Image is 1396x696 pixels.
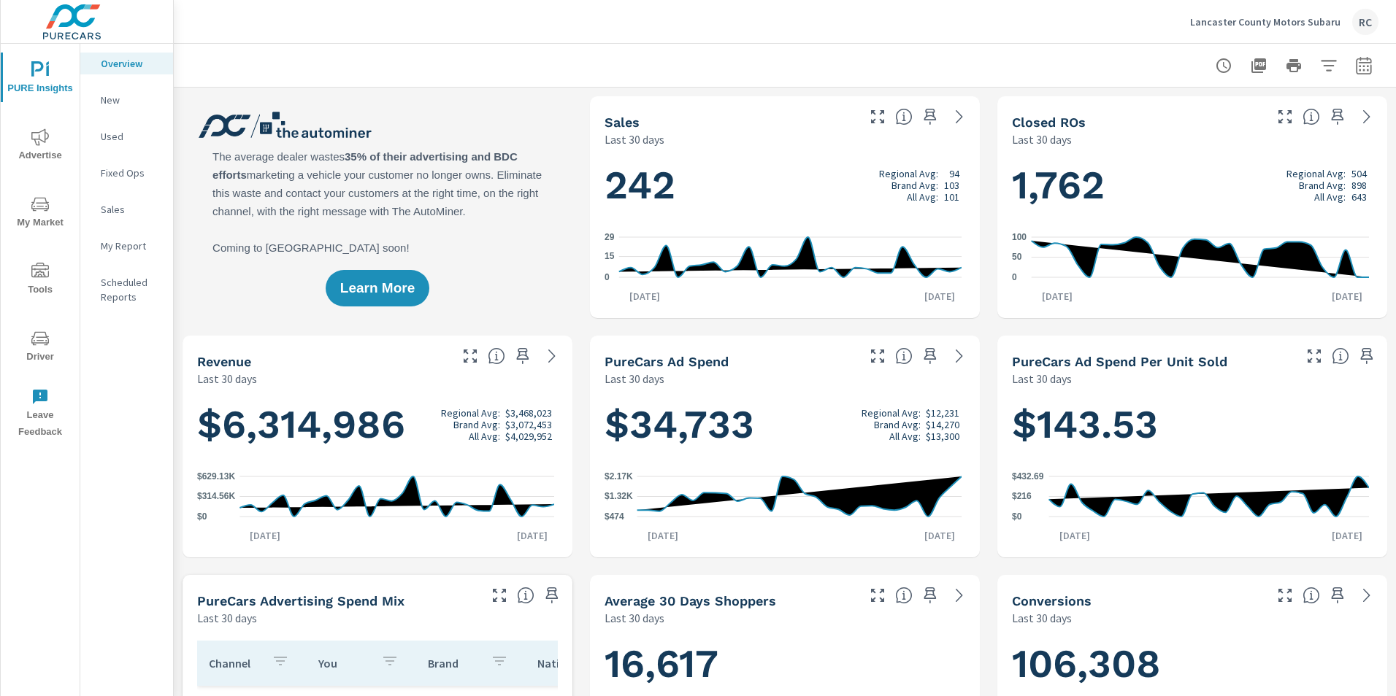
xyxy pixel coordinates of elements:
p: 504 [1351,168,1367,179]
span: Advertise [5,128,75,164]
a: See more details in report [540,344,564,368]
span: This table looks at how you compare to the amount of budget you spend per channel as opposed to y... [517,587,534,604]
p: New [101,93,161,107]
p: Scheduled Reports [101,275,161,304]
div: Scheduled Reports [80,271,173,308]
button: Make Fullscreen [866,344,889,368]
p: $3,072,453 [505,419,552,430]
h1: $6,314,986 [197,400,558,449]
h5: PureCars Ad Spend [605,354,729,369]
span: My Market [5,196,75,231]
button: Make Fullscreen [1273,584,1297,607]
text: $0 [1012,511,1022,522]
p: [DATE] [1322,528,1373,543]
p: Overview [101,56,161,71]
span: Save this to your personalized report [1326,584,1349,607]
span: Save this to your personalized report [540,584,564,607]
p: Used [101,129,161,144]
button: "Export Report to PDF" [1244,51,1273,80]
h5: Average 30 Days Shoppers [605,593,776,608]
button: Make Fullscreen [459,344,482,368]
a: See more details in report [1355,584,1378,607]
p: $13,300 [926,430,959,442]
text: $1.32K [605,492,633,502]
p: Brand Avg: [1299,179,1346,191]
p: Regional Avg: [441,407,500,419]
a: See more details in report [948,584,971,607]
a: See more details in report [948,105,971,128]
p: [DATE] [1322,289,1373,303]
a: See more details in report [1355,105,1378,128]
span: Tools [5,263,75,298]
text: 100 [1012,232,1027,242]
button: Make Fullscreen [488,584,511,607]
span: Save this to your personalized report [918,344,942,368]
h1: $143.53 [1012,400,1373,449]
text: $314.56K [197,492,235,502]
span: Save this to your personalized report [918,584,942,607]
div: nav menu [1,44,80,446]
text: $432.69 [1012,471,1044,482]
p: Last 30 days [605,370,664,387]
p: [DATE] [914,528,965,543]
span: Driver [5,330,75,366]
p: Last 30 days [197,609,257,627]
p: [DATE] [914,289,965,303]
p: Brand [428,656,479,670]
div: My Report [80,235,173,257]
p: [DATE] [507,528,558,543]
p: [DATE] [1049,528,1100,543]
p: Channel [209,656,260,670]
p: Last 30 days [605,609,664,627]
p: All Avg: [1314,191,1346,203]
h1: 1,762 [1012,161,1373,210]
span: Save this to your personalized report [918,105,942,128]
span: Leave Feedback [5,388,75,441]
button: Make Fullscreen [1273,105,1297,128]
p: 103 [944,179,959,191]
h1: $34,733 [605,400,965,449]
p: [DATE] [1032,289,1083,303]
text: $216 [1012,492,1032,502]
h5: Sales [605,115,640,130]
p: All Avg: [889,430,921,442]
span: Average cost of advertising per each vehicle sold at the dealer over the selected date range. The... [1332,347,1349,365]
p: $14,270 [926,419,959,430]
div: Used [80,125,173,147]
p: 898 [1351,179,1367,191]
p: Last 30 days [1012,609,1072,627]
h5: Revenue [197,354,251,369]
h1: 106,308 [1012,639,1373,689]
p: [DATE] [619,289,670,303]
button: Make Fullscreen [1303,344,1326,368]
button: Print Report [1279,51,1308,80]
span: PURE Insights [5,61,75,97]
text: 15 [605,252,615,262]
text: $0 [197,511,207,522]
text: 29 [605,232,615,242]
p: Regional Avg: [862,407,921,419]
p: Regional Avg: [879,168,938,179]
span: Save this to your personalized report [511,344,534,368]
h5: Conversions [1012,593,1092,608]
span: Save this to your personalized report [1355,344,1378,368]
h1: 16,617 [605,639,965,689]
text: $629.13K [197,471,235,482]
p: 94 [949,168,959,179]
span: Save this to your personalized report [1326,105,1349,128]
span: Total cost of media for all PureCars channels for the selected dealership group over the selected... [895,347,913,365]
text: 50 [1012,252,1022,263]
h1: 242 [605,161,965,210]
p: Brand Avg: [453,419,500,430]
text: 0 [605,272,610,282]
h5: PureCars Ad Spend Per Unit Sold [1012,354,1227,369]
div: Overview [80,53,173,74]
div: New [80,89,173,111]
p: National [537,656,588,670]
span: Number of vehicles sold by the dealership over the selected date range. [Source: This data is sou... [895,108,913,125]
p: All Avg: [907,191,938,203]
p: Regional Avg: [1286,168,1346,179]
p: [DATE] [239,528,291,543]
a: See more details in report [948,344,971,368]
h5: Closed ROs [1012,115,1086,130]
